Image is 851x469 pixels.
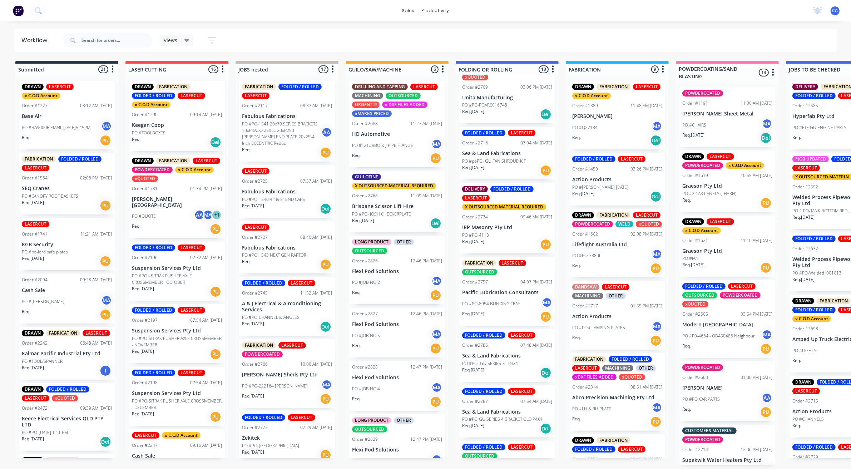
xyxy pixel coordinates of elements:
[652,249,662,260] div: MA
[194,209,205,220] div: AA
[132,122,222,128] p: Keegan Coop
[58,156,102,162] div: FOLDED / ROLLED
[19,153,115,214] div: FABRICATIONFOLDED / ROLLEDLASERCUTOrder #158402:06 PM [DATE]SEQ CranesPO #CANOPY ROOF BASKETSReq....
[569,281,665,350] div: BANDSAWLASERCUTMACHININGOTHEROrder #171701:55 PM [DATE]Action ProductsPO #PO-CLAMPING PLATESMAReq.PU
[352,174,381,180] div: GUILOTINE
[792,214,815,221] p: Req. [DATE]
[630,303,662,309] div: 01:55 PM [DATE]
[80,277,112,283] div: 09:28 AM [DATE]
[352,311,378,317] div: Order #2827
[242,290,268,296] div: Order #2745
[682,132,704,138] p: Req. [DATE]
[520,140,552,146] div: 07:04 AM [DATE]
[682,218,704,225] div: DRAWN
[19,81,115,149] div: DRAWNLASERCUTx C.O.D AccountOrder #122708:12 AM [DATE]Base AirPO #BA9000R EMAIL [DATE]5.45PMMAReq.PU
[132,167,173,173] div: POWDERCOATED
[211,209,222,220] div: + 1
[410,311,442,317] div: 12:46 PM [DATE]
[242,84,276,90] div: FABRICATION
[462,164,484,171] p: Req. [DATE]
[132,84,154,90] div: DRAWN
[572,124,598,131] p: PO #Q27134
[349,236,445,305] div: LONG PRODUCTOTHEROUTSOURCEDOrder #282612:46 PM [DATE]Flexi Pod SolutionsPO #JOB NO.2MAReq.PU
[22,298,64,305] p: PO #[PERSON_NAME]
[352,102,380,108] div: URGENT!!!!
[462,214,488,220] div: Order #2734
[792,93,836,99] div: FOLDED / ROLLED
[352,203,442,209] p: Brisbane Scissor Lift Hire
[100,135,111,146] div: PU
[22,93,60,99] div: x C.O.D Account
[190,186,222,192] div: 01:34 PM [DATE]
[597,212,630,218] div: FABRICATION
[132,158,154,164] div: DRAWN
[650,191,662,202] div: Del
[22,308,30,315] p: Req.
[792,134,801,141] p: Req.
[540,311,551,322] div: PU
[193,158,220,164] div: LASERCUT
[132,176,158,182] div: xQUOTED
[462,108,484,115] p: Req. [DATE]
[349,308,445,357] div: Order #282712:46 PM [DATE]Flexi Pod SolutionsPO #JOB NO.5MAReq.PU
[431,276,442,286] div: MA
[242,113,332,119] p: Fabulous Fabrications
[430,218,441,229] div: Del
[190,255,222,261] div: 07:32 AM [DATE]
[682,255,699,262] p: PO #IAN
[682,153,704,160] div: DRAWN
[132,186,158,192] div: Order #1781
[682,262,704,268] p: Req. [DATE]
[132,286,154,292] p: Req. [DATE]
[410,258,442,264] div: 12:46 PM [DATE]
[352,120,378,127] div: Order #2688
[22,199,44,206] p: Req. [DATE]
[242,178,268,184] div: Order #2725
[792,316,831,322] div: x C.O.D Account
[459,62,555,124] div: xQUOTEDOrder #270903:06 PM [DATE]Unita ManufacturingPO #PO-POARC016748Req.[DATE]Del
[682,197,691,203] p: Req.
[792,103,818,109] div: Order #2585
[132,307,175,314] div: FOLDED / ROLLED
[178,307,205,314] div: LASERCUT
[164,36,177,44] span: Views
[792,184,818,190] div: Order #2592
[242,314,300,321] p: PO #PO-CHANNEL & ANGLES
[726,162,764,169] div: x C.O.D Account
[682,301,708,307] div: xQUOTED
[352,258,378,264] div: Order #2826
[707,218,734,225] div: LASERCUT
[720,292,761,298] div: POWDERCOATED
[633,212,660,218] div: LASERCUT
[19,218,115,271] div: LASERCUTOrder #174111:21 AM [DATE]KGB SecurityPO #po-lord safe platesReq.[DATE]PU
[132,93,175,99] div: FOLDED / ROLLED
[320,147,331,158] div: PU
[792,236,836,242] div: FOLDED / ROLLED
[462,204,546,210] div: X OUTSOURCED MATERIAL REQUIRED
[636,221,662,227] div: xQUOTED
[394,239,414,245] div: OTHER
[462,186,488,192] div: DELIVERY
[572,93,611,99] div: x C.O.D Account
[178,245,205,251] div: LASERCUT
[22,113,112,119] p: Base Air
[572,242,662,248] p: Lifeflight Australia Ltd
[132,136,140,143] p: Req.
[541,297,552,308] div: MA
[22,287,112,293] p: Cash Sale
[242,93,269,99] div: LASERCUT
[682,111,772,117] p: [PERSON_NAME] Sheet Metal
[239,81,335,162] div: FABRICATIONFOLDED / ROLLEDLASERCUTOrder #211708:37 AM [DATE]Fabulous FabricationsPO #PO-1541 20x7...
[682,292,717,298] div: OUTSOURCED
[156,84,190,90] div: FABRICATION
[572,252,602,259] p: PO #PO-33806
[132,196,222,208] p: [PERSON_NAME][GEOGRAPHIC_DATA]
[682,311,708,317] div: Order #2605
[792,270,841,276] p: PO #PO-Welded J001013
[633,84,660,90] div: LASERCUT
[410,120,442,127] div: 11:27 AM [DATE]
[410,84,438,90] div: LASERCUT
[792,84,818,90] div: DELIVERY
[22,124,90,131] p: PO #BA9000R EMAIL [DATE]5.45PM
[22,249,68,255] p: PO #po-lord safe plates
